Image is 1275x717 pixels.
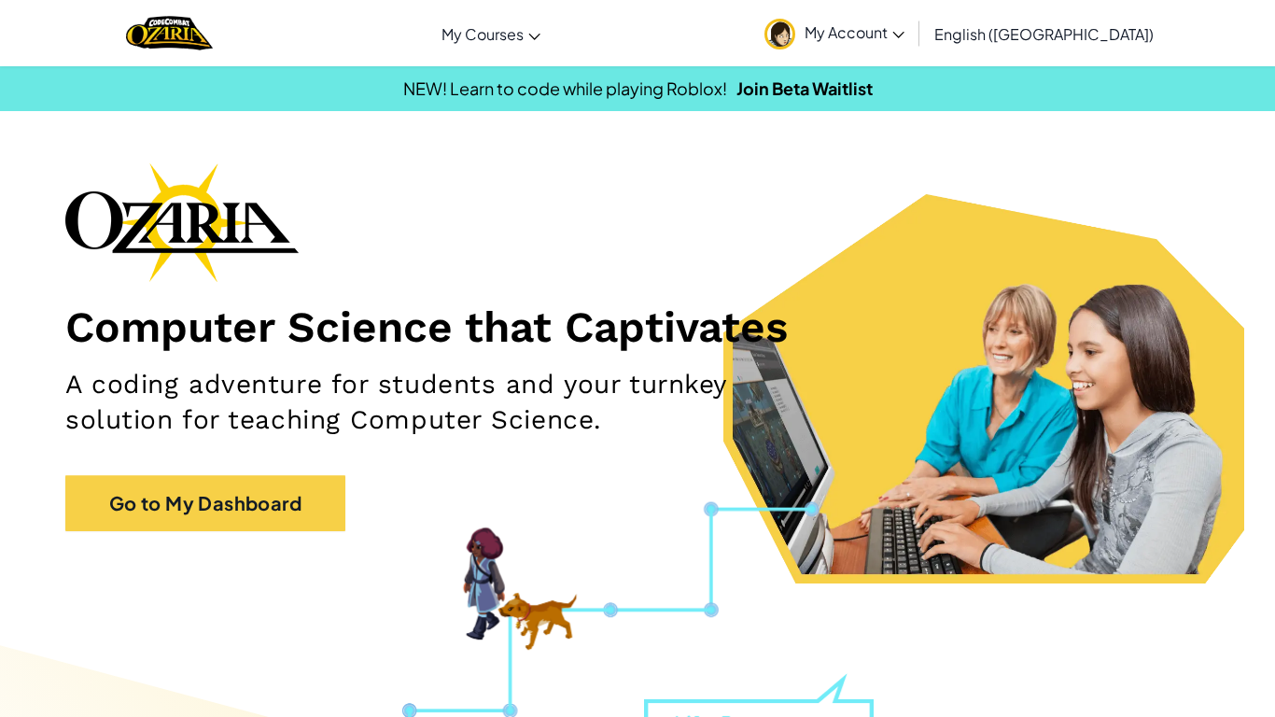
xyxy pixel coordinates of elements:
[403,77,727,99] span: NEW! Learn to code while playing Roblox!
[65,162,299,282] img: Ozaria branding logo
[441,24,524,44] span: My Courses
[805,22,904,42] span: My Account
[755,4,914,63] a: My Account
[126,14,213,52] img: Home
[764,19,795,49] img: avatar
[126,14,213,52] a: Ozaria by CodeCombat logo
[934,24,1154,44] span: English ([GEOGRAPHIC_DATA])
[925,8,1163,59] a: English ([GEOGRAPHIC_DATA])
[432,8,550,59] a: My Courses
[65,301,1210,353] h1: Computer Science that Captivates
[736,77,873,99] a: Join Beta Waitlist
[65,475,345,531] a: Go to My Dashboard
[65,367,832,438] h2: A coding adventure for students and your turnkey solution for teaching Computer Science.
